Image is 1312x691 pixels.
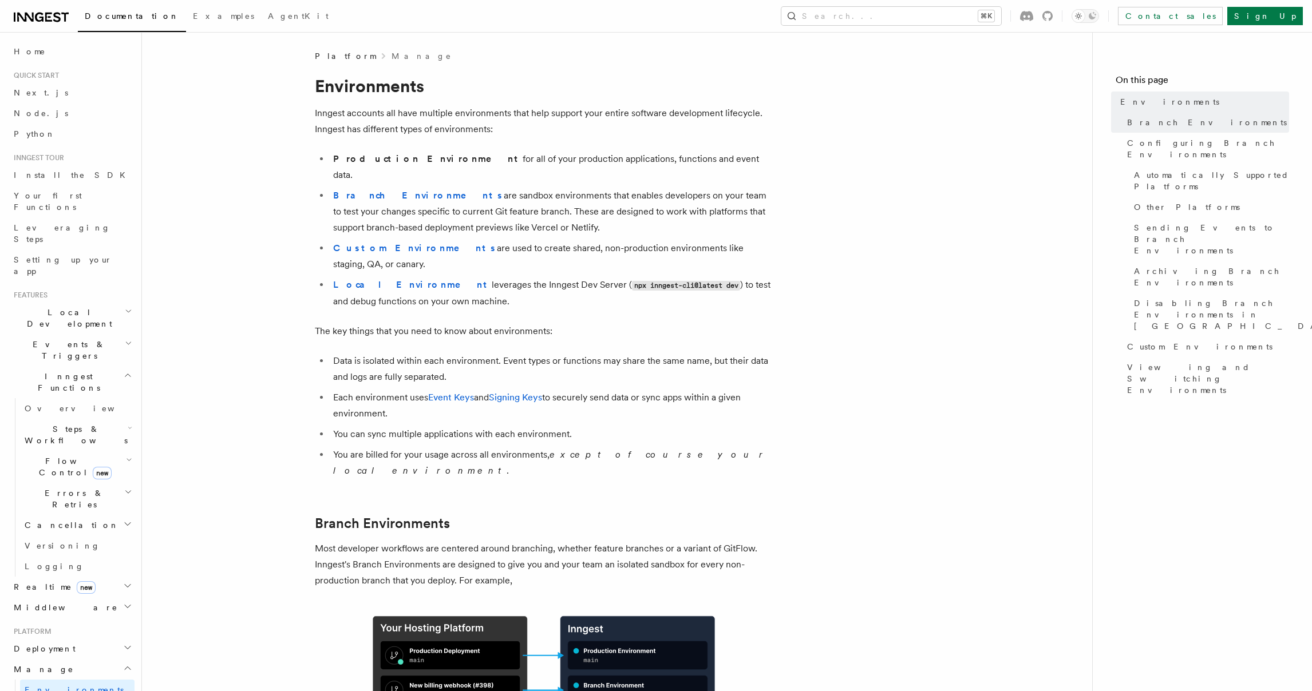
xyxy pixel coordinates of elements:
a: Documentation [78,3,186,32]
a: Sign Up [1227,7,1303,25]
span: Archiving Branch Environments [1134,265,1289,288]
span: Your first Functions [14,191,82,212]
span: Leveraging Steps [14,223,110,244]
a: Configuring Branch Environments [1123,133,1289,165]
span: Other Platforms [1134,201,1240,213]
span: Inngest tour [9,153,64,162]
li: Each environment uses and to securely send data or sync apps within a given environment. [330,390,773,422]
span: Events & Triggers [9,339,125,362]
li: You are billed for your usage across all environments, . [330,447,773,479]
button: Local Development [9,302,135,334]
a: Branch Environments [315,515,450,531]
li: are used to create shared, non-production environments like staging, QA, or canary. [330,240,773,272]
a: Other Platforms [1129,197,1289,217]
li: Data is isolated within each environment. Event types or functions may share the same name, but t... [330,353,773,385]
span: Steps & Workflows [20,423,128,446]
span: Platform [9,627,52,636]
a: Setting up your app [9,249,135,281]
span: Platform [315,50,376,62]
span: Environments [1120,96,1219,108]
a: Manage [392,50,452,62]
a: AgentKit [261,3,335,31]
button: Flow Controlnew [20,451,135,483]
a: Event Keys [428,392,474,403]
span: Middleware [9,602,118,613]
span: Setting up your app [14,255,112,276]
code: npx inngest-cli@latest dev [632,281,740,291]
li: leverages the Inngest Dev Server ( ) to test and debug functions on your own machine. [330,277,773,309]
span: Realtime [9,581,96,593]
span: AgentKit [268,11,329,21]
span: Sending Events to Branch Environments [1134,222,1289,256]
span: Branch Environments [1127,117,1287,128]
span: Home [14,46,46,57]
a: Custom Environments [333,243,497,253]
a: Local Environment [333,279,492,290]
span: Flow Control [20,455,126,478]
span: Viewing and Switching Environments [1127,362,1289,396]
kbd: ⌘K [978,10,994,22]
span: Node.js [14,109,68,118]
button: Manage [9,659,135,680]
a: Logging [20,556,135,577]
span: Local Development [9,307,125,329]
button: Events & Triggers [9,334,135,366]
a: Versioning [20,535,135,556]
a: Environments [1116,92,1289,112]
span: Overview [25,404,143,413]
p: Most developer workflows are centered around branching, whether feature branches or a variant of ... [315,541,773,589]
a: Automatically Supported Platforms [1129,165,1289,197]
a: Custom Environments [1123,336,1289,357]
span: Cancellation [20,519,119,531]
button: Realtimenew [9,577,135,597]
em: except of course your local environment [333,449,768,476]
h4: On this page [1116,73,1289,92]
span: Python [14,129,56,138]
a: Leveraging Steps [9,217,135,249]
span: Versioning [25,541,100,550]
a: Archiving Branch Environments [1129,261,1289,293]
a: Home [9,41,135,62]
span: new [93,467,112,479]
a: Viewing and Switching Environments [1123,357,1289,400]
a: Disabling Branch Environments in [GEOGRAPHIC_DATA] [1129,293,1289,336]
p: The key things that you need to know about environments: [315,323,773,339]
span: Next.js [14,88,68,97]
span: Custom Environments [1127,341,1273,352]
li: You can sync multiple applications with each environment. [330,426,773,442]
li: for all of your production applications, functions and event data. [330,151,773,183]
a: Overview [20,398,135,419]
a: Python [9,124,135,144]
span: Install the SDK [14,170,132,180]
span: Logging [25,562,84,571]
button: Steps & Workflows [20,419,135,451]
button: Middleware [9,597,135,618]
a: Signing Keys [489,392,542,403]
strong: Production Environment [333,153,523,164]
button: Errors & Retries [20,483,135,515]
span: Configuring Branch Environments [1127,137,1289,160]
a: Branch Environments [333,190,504,201]
span: Errors & Retries [20,487,124,510]
button: Search...⌘K [781,7,1001,25]
button: Inngest Functions [9,366,135,398]
li: are sandbox environments that enables developers on your team to test your changes specific to cu... [330,188,773,236]
span: Quick start [9,71,59,80]
span: Examples [193,11,254,21]
a: Next.js [9,82,135,103]
span: Deployment [9,643,76,654]
button: Cancellation [20,515,135,535]
span: Inngest Functions [9,371,124,394]
span: Features [9,291,48,300]
p: Inngest accounts all have multiple environments that help support your entire software developmen... [315,105,773,137]
h1: Environments [315,76,773,96]
div: Inngest Functions [9,398,135,577]
a: Install the SDK [9,165,135,185]
span: Manage [9,664,74,675]
a: Your first Functions [9,185,135,217]
a: Branch Environments [1123,112,1289,133]
span: Documentation [85,11,179,21]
